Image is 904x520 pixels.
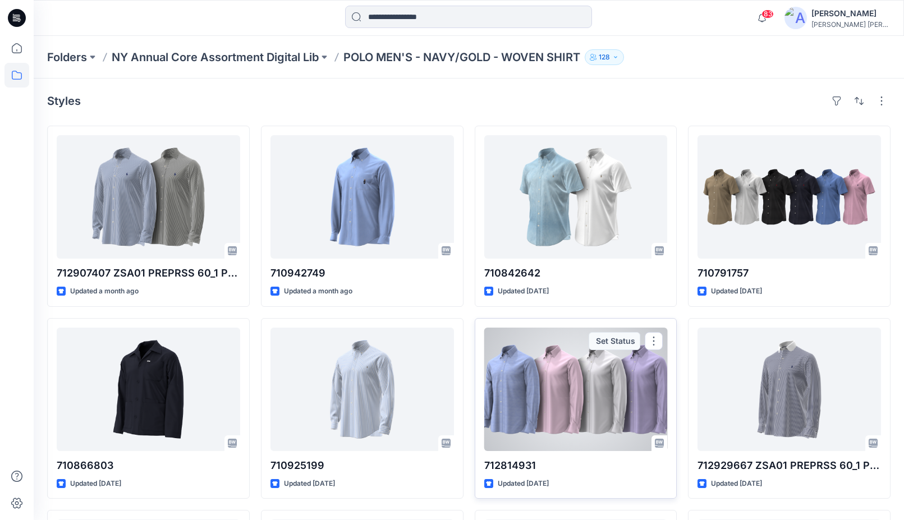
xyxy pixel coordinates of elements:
div: [PERSON_NAME] [811,7,890,20]
a: 710942749 [270,135,454,259]
button: 128 [585,49,624,65]
p: Updated a month ago [284,286,352,297]
a: 710842642 [484,135,668,259]
p: POLO MEN'S - NAVY/GOLD - WOVEN SHIRT [343,49,580,65]
p: Updated [DATE] [70,478,121,490]
p: 710925199 [270,458,454,473]
p: 128 [599,51,610,63]
p: Updated [DATE] [498,478,549,490]
a: 712814931 [484,328,668,451]
p: 710866803 [57,458,240,473]
a: 710866803 [57,328,240,451]
a: NY Annual Core Assortment Digital Lib [112,49,319,65]
h4: Styles [47,94,81,108]
a: 712929667 ZSA01 PREPRSS 60_1 POPLIN CLWCLUBPPCA LONG SLEEVE DRESS SHIRT_3213A [697,328,881,451]
p: 710942749 [270,265,454,281]
span: 83 [761,10,774,19]
p: 712814931 [484,458,668,473]
a: 710925199 [270,328,454,451]
a: Folders [47,49,87,65]
p: 712907407 ZSA01 PREPRSS 60_1 POPLIN-CLESTPPCA-LONG SLEEVE-DRESS SHIRT [57,265,240,281]
a: 712907407 ZSA01 PREPRSS 60_1 POPLIN-CLESTPPCA-LONG SLEEVE-DRESS SHIRT [57,135,240,259]
p: Updated [DATE] [498,286,549,297]
p: Updated [DATE] [711,478,762,490]
img: avatar [784,7,807,29]
p: 710791757 [697,265,881,281]
p: 710842642 [484,265,668,281]
p: 712929667 ZSA01 PREPRSS 60_1 POPLIN CLWCLUBPPCA LONG SLEEVE DRESS SHIRT_3213A [697,458,881,473]
a: 710791757 [697,135,881,259]
div: [PERSON_NAME] [PERSON_NAME] [811,20,890,29]
p: Updated [DATE] [711,286,762,297]
p: Updated [DATE] [284,478,335,490]
p: Updated a month ago [70,286,139,297]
